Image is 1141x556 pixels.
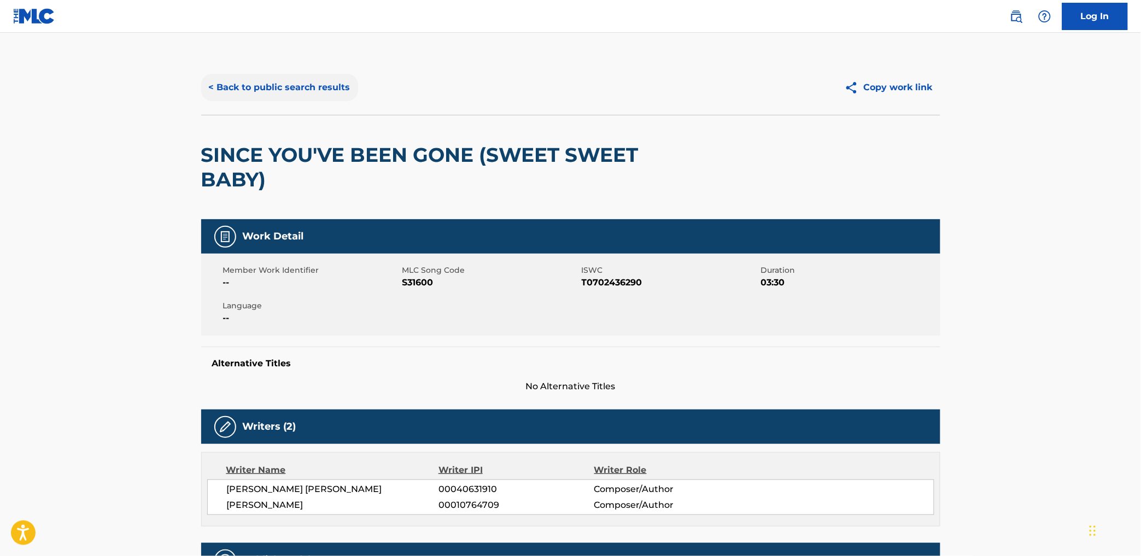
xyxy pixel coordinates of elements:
span: T0702436290 [582,276,758,289]
span: Member Work Identifier [223,265,400,276]
h5: Work Detail [243,230,304,243]
span: [PERSON_NAME] [PERSON_NAME] [227,483,439,496]
span: 00040631910 [438,483,594,496]
img: Writers [219,420,232,434]
span: -- [223,276,400,289]
button: < Back to public search results [201,74,358,101]
h2: SINCE YOU'VE BEEN GONE (SWEET SWEET BABY) [201,143,645,192]
img: MLC Logo [13,8,55,24]
span: -- [223,312,400,325]
div: Help [1034,5,1056,27]
span: MLC Song Code [402,265,579,276]
div: Writer IPI [438,464,594,477]
img: help [1038,10,1051,23]
span: 00010764709 [438,499,594,512]
a: Log In [1062,3,1128,30]
span: S31600 [402,276,579,289]
iframe: Chat Widget [1086,504,1141,556]
span: Language [223,300,400,312]
h5: Writers (2) [243,420,296,433]
span: ISWC [582,265,758,276]
span: No Alternative Titles [201,380,940,393]
button: Copy work link [837,74,940,101]
img: Copy work link [845,81,864,95]
img: search [1010,10,1023,23]
a: Public Search [1005,5,1027,27]
img: Work Detail [219,230,232,243]
h5: Alternative Titles [212,358,929,369]
span: Duration [761,265,938,276]
span: [PERSON_NAME] [227,499,439,512]
span: 03:30 [761,276,938,289]
div: Writer Name [226,464,439,477]
div: Writer Role [594,464,736,477]
div: Drag [1090,514,1096,547]
span: Composer/Author [594,499,736,512]
span: Composer/Author [594,483,736,496]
